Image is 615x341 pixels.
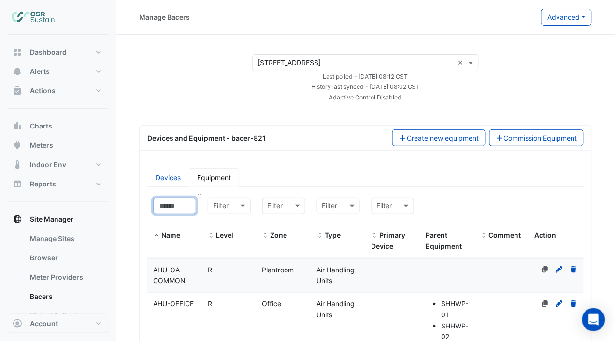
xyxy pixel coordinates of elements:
span: Site Manager [30,214,73,224]
span: Type [325,231,341,239]
span: Alerts [30,67,50,76]
a: Meter Providers [22,268,108,287]
span: Zone [262,232,269,240]
small: Tue 14-Oct-2025 01:12 BST [323,73,408,80]
a: No primary device defined [541,266,550,274]
button: Meters [8,136,108,155]
a: Delete [570,266,578,274]
span: Meters [30,141,53,150]
span: Clear [458,57,466,68]
a: Devices [147,168,189,187]
button: Dashboard [8,43,108,62]
span: Name [161,231,180,239]
app-icon: Alerts [13,67,22,76]
a: No primary device defined [541,299,550,308]
span: Dashboard [30,47,67,57]
small: Tue 14-Oct-2025 01:02 BST [311,83,420,90]
span: Parent Equipment [426,231,462,250]
span: Charts [30,121,52,131]
span: Air Handling Units [317,266,355,285]
a: Edit [555,266,564,274]
span: R [208,266,212,274]
span: Type [317,232,324,240]
span: R [208,299,212,308]
div: Open Intercom Messenger [582,308,605,331]
button: Advanced [541,9,592,26]
button: Create new equipment [392,129,486,146]
app-icon: Site Manager [13,214,22,224]
span: Name [153,232,160,240]
span: AHU-OA-COMMON [153,266,186,285]
button: Site Manager [8,210,108,229]
span: Plantroom [262,266,294,274]
button: Reports [8,174,108,194]
div: Devices and Equipment - bacer-821 [142,133,386,143]
div: Manage Bacers [139,12,190,22]
span: Comment [488,231,521,239]
app-icon: Dashboard [13,47,22,57]
app-icon: Actions [13,86,22,96]
span: Actions [30,86,56,96]
span: Primary Device [372,231,406,250]
span: Primary Device [372,232,378,240]
button: Alerts [8,62,108,81]
span: Reports [30,179,56,189]
app-icon: Indoor Env [13,160,22,170]
a: Browser [22,248,108,268]
a: Manage Sites [22,229,108,248]
span: Comment [480,232,487,240]
span: Level [216,231,233,239]
span: Level [208,232,215,240]
app-icon: Meters [13,141,22,150]
span: Zone [271,231,287,239]
a: Bacers [22,287,108,306]
button: Indoor Env [8,155,108,174]
span: Air Handling Units [317,299,355,319]
a: Equipment [189,168,239,187]
button: Charts [8,116,108,136]
app-icon: Reports [13,179,22,189]
span: Action [535,231,557,239]
a: Delete [570,299,578,308]
button: Actions [8,81,108,100]
button: Account [8,314,108,333]
button: Commission Equipment [489,129,584,146]
a: Virtual Collectors [22,306,108,326]
a: Edit [555,299,564,308]
img: Company Logo [12,8,55,27]
span: Office [262,299,282,308]
small: Adaptive Control Disabled [329,94,402,101]
span: Indoor Env [30,160,66,170]
app-icon: Charts [13,121,22,131]
li: SHHWP-01 [441,298,469,321]
span: Account [30,319,58,328]
span: AHU-OFFICE [153,299,194,308]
